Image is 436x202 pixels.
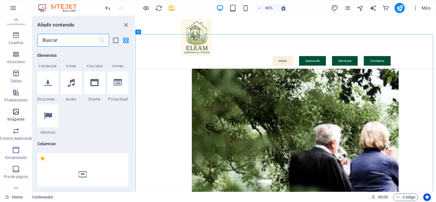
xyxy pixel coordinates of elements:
[412,5,431,11] span: Más
[423,193,431,201] button: Usercentrics
[108,64,128,69] span: Vimeo
[378,193,388,201] span: 00 00
[40,156,45,161] span: Eliminar de favoritos
[104,4,111,12] i: Deshacer: Editar cabecera (Ctrl+Z)
[108,71,128,102] div: Privacidad
[84,71,105,102] div: Iframe
[32,193,54,201] span: Contenedor
[104,4,111,12] button: undo
[7,59,25,64] p: Accordion
[343,4,351,12] button: pages
[344,4,351,12] i: Páginas (Ctrl+Alt+S)
[37,34,98,47] input: Buscar
[7,21,25,26] p: Contenido
[122,21,130,29] button: close panel
[395,3,405,13] button: publish
[9,40,24,45] p: Cuadros
[37,97,58,102] span: Documento
[37,140,128,148] h6: Columnas
[61,64,81,69] span: Video
[122,36,130,44] button: grid-view
[32,193,54,201] nav: breadcrumb
[61,97,81,102] span: Audio
[168,4,175,12] button: save
[369,4,377,12] button: text_generator
[37,21,74,29] h6: Añadir contenido
[382,195,383,199] span: :
[84,64,105,69] span: YouTube
[356,4,364,12] button: navigator
[37,71,58,102] div: Documento
[5,155,27,160] p: Encabezado
[254,4,277,12] button: 60%
[37,130,58,135] span: Idiomas
[382,4,389,12] i: Comercio
[37,64,58,69] span: Facebook
[369,4,377,12] i: AI Writer
[155,4,162,12] i: Volver a cargar página
[5,193,23,201] a: Home
[155,4,162,12] button: reload
[61,71,81,102] div: Audio
[37,104,58,135] div: Idiomas
[396,4,403,12] i: Publicar
[37,52,128,59] h6: Elementos
[10,79,22,84] p: Tablas
[357,4,364,12] i: Navegador
[108,97,128,102] span: Privacidad
[4,174,28,179] p: Pie de página
[331,4,338,12] button: design
[7,117,25,122] p: Imágenes
[37,4,85,12] img: Editor Logo
[84,97,105,102] span: Iframe
[382,4,389,12] button: commerce
[168,4,175,12] i: Guardar (Ctrl+S)
[393,193,418,201] button: Código
[4,98,27,103] p: Prestaciones
[410,3,433,13] button: Más
[112,36,119,44] button: list-view
[264,4,274,12] h6: 60%
[396,193,415,201] span: Código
